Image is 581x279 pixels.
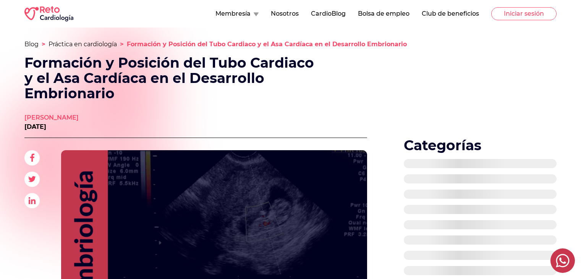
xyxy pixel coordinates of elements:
span: > [120,41,124,48]
button: Iniciar sesión [491,7,557,20]
button: Bolsa de empleo [358,9,409,18]
button: Club de beneficios [422,9,479,18]
button: Membresía [215,9,259,18]
span: Formación y Posición del Tubo Cardiaco y el Asa Cardíaca en el Desarrollo Embrionario [127,41,407,48]
span: > [42,41,45,48]
h1: Formación y Posición del Tubo Cardiaco y el Asa Cardíaca en el Desarrollo Embrionario [24,55,318,101]
a: Práctica en cardiología [49,41,117,48]
a: Blog [24,41,39,48]
a: [PERSON_NAME] [24,113,79,122]
h2: Categorías [404,138,557,153]
button: CardioBlog [311,9,346,18]
img: RETO Cardio Logo [24,6,73,21]
p: [DATE] [24,122,79,131]
button: Nosotros [271,9,299,18]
